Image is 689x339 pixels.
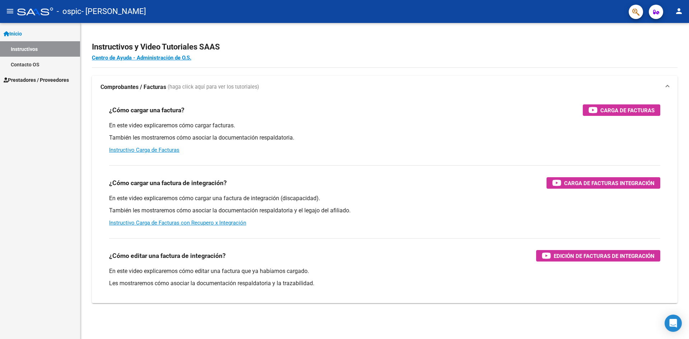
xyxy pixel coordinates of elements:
h2: Instructivos y Video Tutoriales SAAS [92,40,678,54]
p: También les mostraremos cómo asociar la documentación respaldatoria. [109,134,660,142]
span: - [PERSON_NAME] [81,4,146,19]
p: En este video explicaremos cómo editar una factura que ya habíamos cargado. [109,267,660,275]
div: Comprobantes / Facturas (haga click aquí para ver los tutoriales) [92,99,678,303]
button: Edición de Facturas de integración [536,250,660,262]
span: Carga de Facturas Integración [564,179,655,188]
span: Prestadores / Proveedores [4,76,69,84]
span: Edición de Facturas de integración [554,251,655,260]
p: En este video explicaremos cómo cargar facturas. [109,122,660,130]
a: Instructivo Carga de Facturas [109,147,179,153]
mat-expansion-panel-header: Comprobantes / Facturas (haga click aquí para ver los tutoriales) [92,76,678,99]
h3: ¿Cómo cargar una factura de integración? [109,178,227,188]
h3: ¿Cómo cargar una factura? [109,105,184,115]
span: Inicio [4,30,22,38]
div: Open Intercom Messenger [665,315,682,332]
mat-icon: menu [6,7,14,15]
span: - ospic [57,4,81,19]
strong: Comprobantes / Facturas [100,83,166,91]
p: También les mostraremos cómo asociar la documentación respaldatoria y el legajo del afiliado. [109,207,660,215]
a: Instructivo Carga de Facturas con Recupero x Integración [109,220,246,226]
button: Carga de Facturas [583,104,660,116]
p: Les mostraremos cómo asociar la documentación respaldatoria y la trazabilidad. [109,279,660,287]
span: (haga click aquí para ver los tutoriales) [168,83,259,91]
a: Centro de Ayuda - Administración de O.S. [92,55,191,61]
span: Carga de Facturas [600,106,655,115]
p: En este video explicaremos cómo cargar una factura de integración (discapacidad). [109,194,660,202]
mat-icon: person [675,7,683,15]
h3: ¿Cómo editar una factura de integración? [109,251,226,261]
button: Carga de Facturas Integración [547,177,660,189]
